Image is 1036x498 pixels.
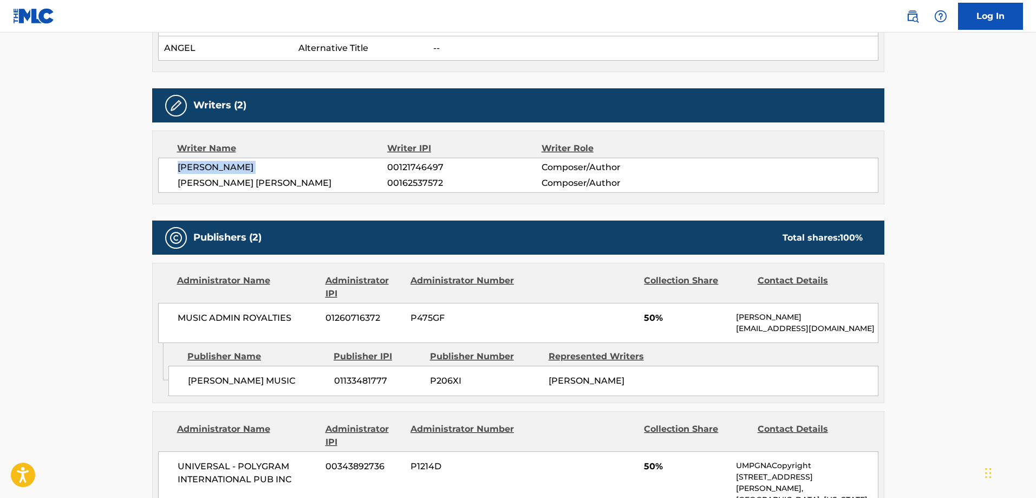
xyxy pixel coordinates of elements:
div: Help [930,5,952,27]
img: search [906,10,919,23]
span: Composer/Author [542,177,682,190]
div: Writer Role [542,142,682,155]
div: Administrator Number [411,423,516,449]
div: Administrator IPI [325,274,402,300]
div: Writer IPI [387,142,542,155]
div: Administrator IPI [325,423,402,449]
div: Contact Details [758,423,863,449]
span: 100 % [840,232,863,243]
div: Administrator Name [177,274,317,300]
div: Publisher Name [187,350,325,363]
span: P1214D [411,460,516,473]
p: [STREET_ADDRESS][PERSON_NAME], [736,471,877,494]
img: Writers [170,99,183,112]
div: Writer Name [177,142,388,155]
span: 01133481777 [334,374,422,387]
p: [PERSON_NAME] [736,312,877,323]
img: MLC Logo [13,8,55,24]
div: Collection Share [644,274,749,300]
iframe: Chat Widget [982,446,1036,498]
td: -- [428,36,878,61]
div: Drag [985,457,992,489]
span: [PERSON_NAME] [178,161,388,174]
span: [PERSON_NAME] [549,376,624,386]
div: Represented Writers [549,350,659,363]
div: Administrator Number [411,274,516,300]
span: 00343892736 [325,460,402,473]
span: P206XI [430,374,540,387]
td: ANGEL [158,36,293,61]
p: [EMAIL_ADDRESS][DOMAIN_NAME] [736,323,877,334]
span: 01260716372 [325,312,402,325]
div: Administrator Name [177,423,317,449]
span: UNIVERSAL - POLYGRAM INTERNATIONAL PUB INC [178,460,318,486]
a: Public Search [902,5,923,27]
a: Log In [958,3,1023,30]
div: Publisher IPI [334,350,422,363]
p: UMPGNACopyright [736,460,877,471]
img: Publishers [170,231,183,244]
img: help [934,10,947,23]
div: Collection Share [644,423,749,449]
span: 00121746497 [387,161,541,174]
h5: Publishers (2) [193,231,262,244]
span: MUSIC ADMIN ROYALTIES [178,312,318,325]
span: [PERSON_NAME] MUSIC [188,374,326,387]
div: Publisher Number [430,350,540,363]
div: Total shares: [783,231,863,244]
span: [PERSON_NAME] [PERSON_NAME] [178,177,388,190]
td: Alternative Title [293,36,428,61]
span: 00162537572 [387,177,541,190]
h5: Writers (2) [193,99,246,112]
span: 50% [644,312,728,325]
div: Contact Details [758,274,863,300]
span: Composer/Author [542,161,682,174]
span: 50% [644,460,728,473]
span: P475GF [411,312,516,325]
